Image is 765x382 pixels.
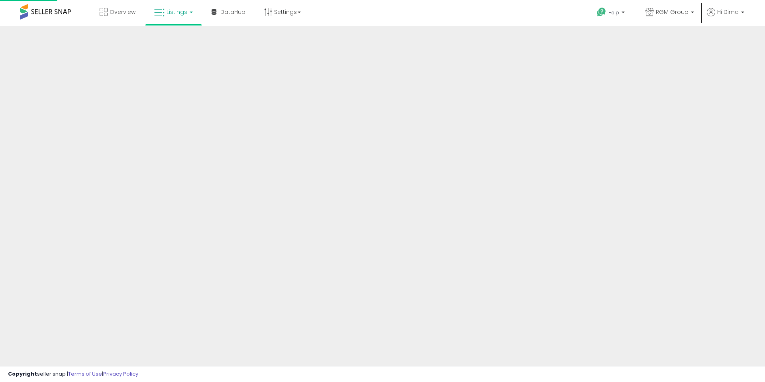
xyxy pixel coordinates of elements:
[590,1,633,26] a: Help
[110,8,135,16] span: Overview
[167,8,187,16] span: Listings
[608,9,619,16] span: Help
[717,8,739,16] span: Hi Dima
[656,8,688,16] span: RGM Group
[220,8,245,16] span: DataHub
[707,8,744,26] a: Hi Dima
[596,7,606,17] i: Get Help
